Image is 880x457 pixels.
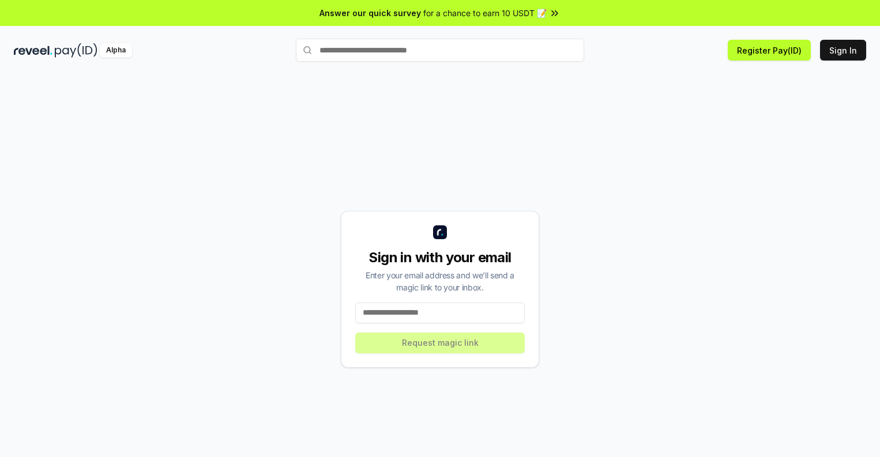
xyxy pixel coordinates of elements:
img: logo_small [433,225,447,239]
div: Sign in with your email [355,248,525,267]
img: pay_id [55,43,97,58]
span: Answer our quick survey [319,7,421,19]
span: for a chance to earn 10 USDT 📝 [423,7,547,19]
img: reveel_dark [14,43,52,58]
button: Register Pay(ID) [728,40,811,61]
button: Sign In [820,40,866,61]
div: Enter your email address and we’ll send a magic link to your inbox. [355,269,525,293]
div: Alpha [100,43,132,58]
